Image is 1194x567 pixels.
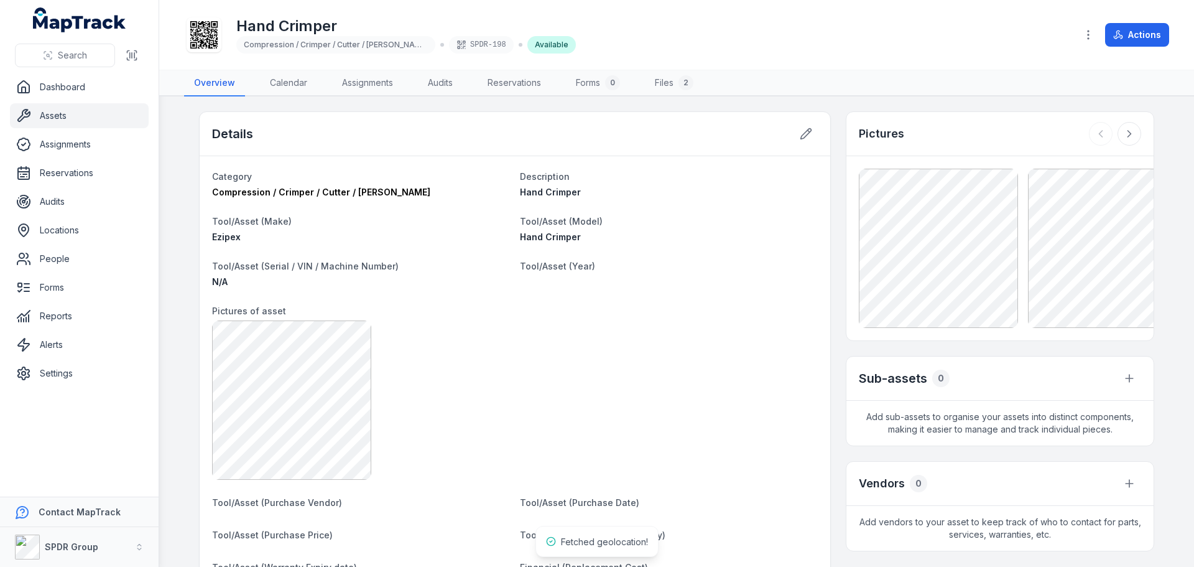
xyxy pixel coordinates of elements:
[10,361,149,386] a: Settings
[478,70,551,96] a: Reservations
[910,475,927,492] div: 0
[520,171,570,182] span: Description
[10,304,149,329] a: Reports
[10,332,149,357] a: Alerts
[10,161,149,185] a: Reservations
[645,70,703,96] a: Files2
[212,261,399,271] span: Tool/Asset (Serial / VIN / Machine Number)
[678,75,693,90] div: 2
[520,530,665,540] span: Tool/Asset (Warranty covered by)
[846,506,1154,551] span: Add vendors to your asset to keep track of who to contact for parts, services, warranties, etc.
[566,70,630,96] a: Forms0
[449,36,514,54] div: SPDR-198
[932,370,950,387] div: 0
[39,507,121,517] strong: Contact MapTrack
[260,70,317,96] a: Calendar
[10,246,149,271] a: People
[33,7,126,32] a: MapTrack
[527,36,576,54] div: Available
[605,75,620,90] div: 0
[520,216,603,227] span: Tool/Asset (Model)
[859,125,904,143] h3: Pictures
[10,103,149,128] a: Assets
[520,497,639,508] span: Tool/Asset (Purchase Date)
[212,497,342,508] span: Tool/Asset (Purchase Vendor)
[859,475,905,492] h3: Vendors
[184,70,245,96] a: Overview
[45,541,98,552] strong: SPDR Group
[212,187,430,197] span: Compression / Crimper / Cutter / [PERSON_NAME]
[212,306,286,316] span: Pictures of asset
[10,275,149,300] a: Forms
[58,49,87,62] span: Search
[15,44,115,67] button: Search
[520,261,595,271] span: Tool/Asset (Year)
[332,70,403,96] a: Assignments
[1105,23,1169,47] button: Actions
[236,16,576,36] h1: Hand Crimper
[212,232,241,242] span: Ezipex
[520,187,581,197] span: Hand Crimper
[10,218,149,243] a: Locations
[418,70,463,96] a: Audits
[244,40,428,49] span: Compression / Crimper / Cutter / [PERSON_NAME]
[10,132,149,157] a: Assignments
[212,171,252,182] span: Category
[212,276,228,287] span: N/A
[846,401,1154,446] span: Add sub-assets to organise your assets into distinct components, making it easier to manage and t...
[212,530,333,540] span: Tool/Asset (Purchase Price)
[10,189,149,214] a: Audits
[561,537,648,547] span: Fetched geolocation!
[212,216,292,227] span: Tool/Asset (Make)
[859,370,927,387] h2: Sub-assets
[10,75,149,100] a: Dashboard
[212,125,253,143] h2: Details
[520,232,581,242] span: Hand Crimper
